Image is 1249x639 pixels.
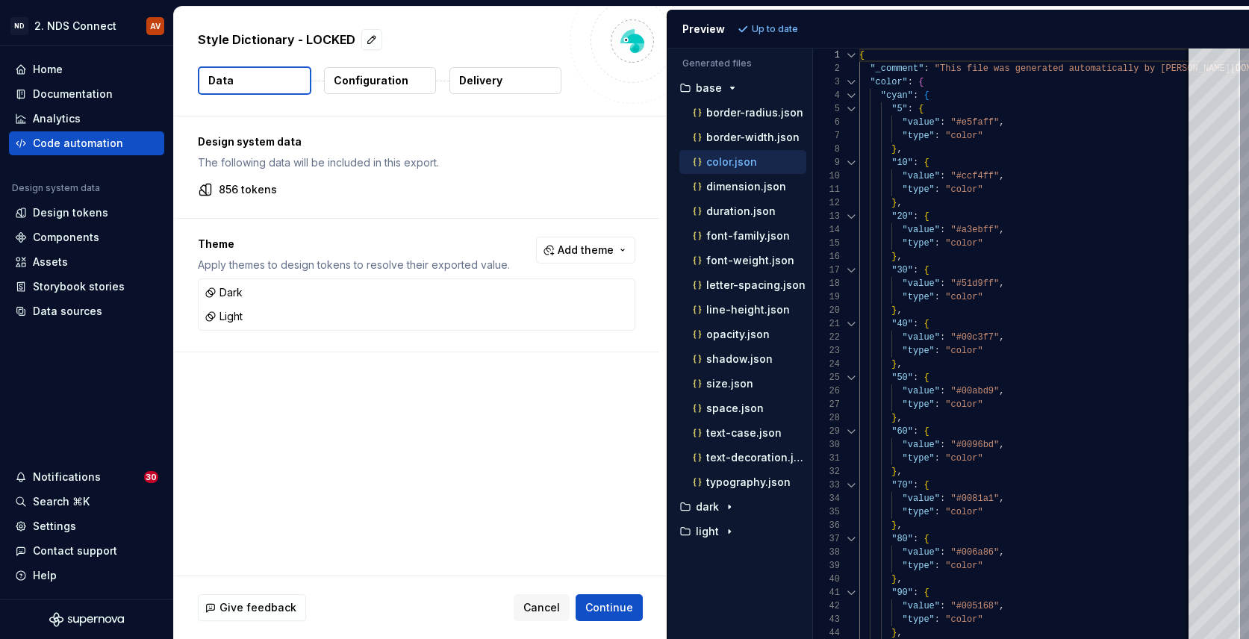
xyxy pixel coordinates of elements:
[679,154,806,170] button: color.json
[999,171,1004,181] span: ,
[813,250,840,264] div: 16
[999,225,1004,235] span: ,
[913,319,918,329] span: :
[923,319,929,329] span: {
[940,225,945,235] span: :
[902,507,934,517] span: "type"
[198,258,510,272] p: Apply themes to design tokens to resolve their exported value.
[902,278,939,289] span: "value"
[696,526,719,537] p: light
[897,198,902,208] span: ,
[881,90,913,101] span: "cyan"
[950,225,999,235] span: "#a3ebff"
[813,75,840,89] div: 3
[334,73,408,88] p: Configuration
[33,136,123,151] div: Code automation
[10,17,28,35] div: ND
[841,210,861,223] div: Click to collapse the range.
[706,328,770,340] p: opacity.json
[706,304,790,316] p: line-height.json
[940,386,945,396] span: :
[940,278,945,289] span: :
[813,465,840,479] div: 32
[459,73,502,88] p: Delivery
[945,507,982,517] span: "color"
[902,614,934,625] span: "type"
[923,426,929,437] span: {
[999,332,1004,343] span: ,
[813,519,840,532] div: 36
[923,534,929,544] span: {
[935,399,940,410] span: :
[706,476,791,488] p: typography.json
[813,358,840,371] div: 24
[696,501,719,513] p: dark
[679,203,806,219] button: duration.json
[219,182,277,197] p: 856 tokens
[12,182,100,194] div: Design system data
[33,255,68,269] div: Assets
[198,237,510,252] p: Theme
[950,117,999,128] span: "#e5faff"
[813,411,840,425] div: 28
[999,601,1004,611] span: ,
[813,452,840,465] div: 31
[813,143,840,156] div: 8
[813,546,840,559] div: 38
[999,278,1004,289] span: ,
[205,285,243,300] div: Dark
[706,402,764,414] p: space.json
[945,184,982,195] span: "color"
[902,117,939,128] span: "value"
[33,568,57,583] div: Help
[679,277,806,293] button: letter-spacing.json
[673,499,806,515] button: dark
[859,50,865,60] span: {
[33,494,90,509] div: Search ⌘K
[576,594,643,621] button: Continue
[913,265,918,275] span: :
[913,534,918,544] span: :
[913,480,918,490] span: :
[706,107,803,119] p: border-radius.json
[999,493,1004,504] span: ,
[813,89,840,102] div: 4
[706,181,786,193] p: dimension.json
[913,211,918,222] span: :
[870,77,907,87] span: "color"
[679,178,806,195] button: dimension.json
[950,171,999,181] span: "#ccf4ff"
[935,292,940,302] span: :
[33,279,125,294] div: Storybook stories
[897,628,902,638] span: ,
[696,82,722,94] p: base
[813,304,840,317] div: 20
[940,493,945,504] span: :
[891,413,897,423] span: }
[918,77,923,87] span: {
[897,574,902,585] span: ,
[923,373,929,383] span: {
[49,612,124,627] svg: Supernova Logo
[198,594,306,621] button: Give feedback
[679,302,806,318] button: line-height.json
[813,156,840,169] div: 9
[841,532,861,546] div: Click to collapse the range.
[913,426,918,437] span: :
[950,278,999,289] span: "#51d9ff"
[950,386,999,396] span: "#00abd9"
[679,400,806,417] button: space.json
[935,507,940,517] span: :
[198,31,355,49] p: Style Dictionary - LOCKED
[945,238,982,249] span: "color"
[945,453,982,464] span: "color"
[897,467,902,477] span: ,
[902,601,939,611] span: "value"
[813,559,840,573] div: 39
[679,129,806,146] button: border-width.json
[813,169,840,183] div: 10
[950,493,999,504] span: "#0081a1"
[913,587,918,598] span: :
[950,601,999,611] span: "#005168"
[923,90,929,101] span: {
